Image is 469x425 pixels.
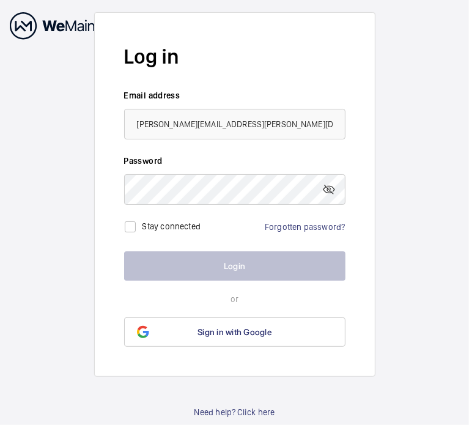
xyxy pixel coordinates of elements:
[124,251,345,281] button: Login
[265,222,345,232] a: Forgotten password?
[124,109,345,139] input: Your email address
[124,89,345,102] label: Email address
[198,327,271,337] span: Sign in with Google
[124,155,345,167] label: Password
[142,221,201,231] label: Stay connected
[124,293,345,305] p: or
[124,42,345,71] h2: Log in
[194,406,275,418] a: Need help? Click here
